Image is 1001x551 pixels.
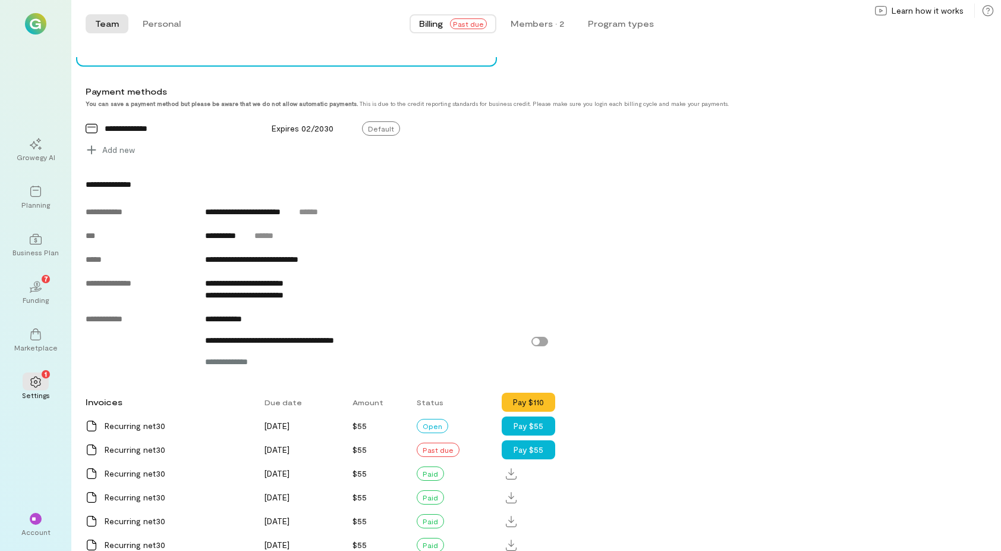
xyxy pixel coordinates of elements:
[265,516,289,526] span: [DATE]
[352,468,367,478] span: $55
[419,18,443,30] span: Billing
[78,390,257,414] div: Invoices
[14,271,57,314] a: Funding
[21,200,50,209] div: Planning
[265,468,289,478] span: [DATE]
[265,492,289,502] span: [DATE]
[450,18,487,29] span: Past due
[86,86,905,98] div: Payment methods
[133,14,190,33] button: Personal
[502,393,555,412] button: Pay $110
[410,14,496,33] button: BillingPast due
[86,100,905,107] div: This is due to the credit reporting standards for business credit. Please make sure you login eac...
[14,224,57,267] a: Business Plan
[17,152,55,162] div: Growegy AI
[502,440,555,459] button: Pay $55
[22,390,50,400] div: Settings
[352,421,367,431] span: $55
[14,343,58,352] div: Marketplace
[44,273,48,284] span: 7
[352,540,367,550] span: $55
[105,468,250,480] div: Recurring net30
[352,516,367,526] span: $55
[14,129,57,171] a: Growegy AI
[45,368,47,379] span: 1
[105,539,250,551] div: Recurring net30
[23,295,49,305] div: Funding
[14,367,57,409] a: Settings
[86,100,358,107] strong: You can save a payment method but please be aware that we do not allow automatic payments.
[892,5,964,17] span: Learn how it works
[105,491,250,503] div: Recurring net30
[417,514,444,528] div: Paid
[265,540,289,550] span: [DATE]
[417,490,444,505] div: Paid
[265,444,289,455] span: [DATE]
[511,18,564,30] div: Members · 2
[105,515,250,527] div: Recurring net30
[105,420,250,432] div: Recurring net30
[21,527,51,537] div: Account
[14,176,57,219] a: Planning
[362,121,400,136] span: Default
[272,123,333,133] span: Expires 02/2030
[345,392,410,413] div: Amount
[410,392,502,413] div: Status
[417,467,444,481] div: Paid
[417,443,459,457] div: Past due
[86,14,128,33] button: Team
[501,14,574,33] button: Members · 2
[578,14,663,33] button: Program types
[502,417,555,436] button: Pay $55
[257,392,345,413] div: Due date
[352,492,367,502] span: $55
[417,419,448,433] div: Open
[102,144,135,156] span: Add new
[105,444,250,456] div: Recurring net30
[12,248,59,257] div: Business Plan
[14,319,57,362] a: Marketplace
[352,444,367,455] span: $55
[265,421,289,431] span: [DATE]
